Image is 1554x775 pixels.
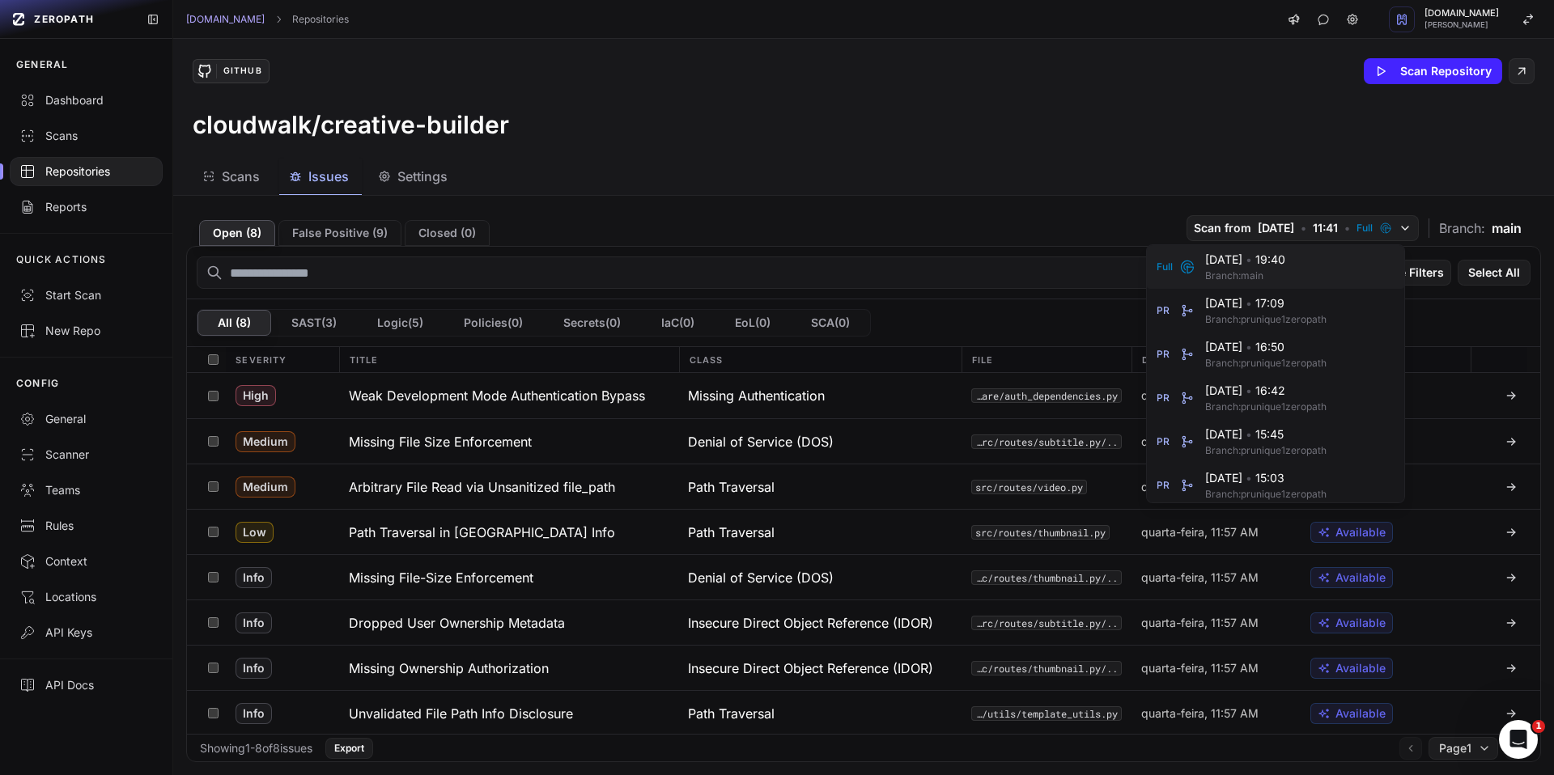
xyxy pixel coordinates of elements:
span: Branch: prunique1zeropath [1205,313,1367,326]
span: • [1246,296,1252,310]
div: Rules [19,518,153,534]
button: Open (8) [199,220,275,246]
nav: breadcrumb [186,13,349,26]
span: PR [1157,435,1170,448]
div: Context [19,553,153,570]
span: ZEROPATH [34,13,94,26]
button: Missing File-Size Enforcement [339,555,679,599]
div: GitHub [216,64,268,78]
span: Insecure Direct Object Reference (IDOR) [688,613,933,633]
div: API Keys [19,625,153,641]
span: quarta-feira, 11:57 AM [1141,387,1259,404]
button: Secrets(0) [543,310,641,336]
code: src/routes/thumbnail.py [971,525,1110,540]
h3: Unvalidated File Path Info Disclosure [349,704,573,723]
h3: Dropped User Ownership Metadata [349,613,565,633]
code: src/routes/video.py [971,480,1087,494]
h3: Arbitrary File Read via Unsanitized file_path [349,477,615,497]
span: Page 1 [1439,740,1471,756]
span: quarta-feira, 11:57 AM [1141,660,1259,676]
span: PR [1157,348,1170,361]
button: Scan from [DATE] • 11:41 • Full [1187,215,1419,241]
span: Branch: prunique1zeropath [1205,444,1367,457]
span: Info [236,658,272,679]
div: API Docs [19,677,153,693]
span: PR [1157,392,1170,404]
div: Medium Arbitrary File Read via Unsanitized file_path Path Traversal src/routes/video.py quarta-fe... [187,464,1540,509]
button: Path Traversal in [GEOGRAPHIC_DATA] Info [339,510,679,554]
button: ../504dcddd788e3553a0e4d5c64bc6f9be52545cdc/src/routes/subtitle.py [971,434,1122,449]
button: SCA(0) [791,310,870,336]
button: Score Filters [1366,260,1451,286]
span: • [1246,340,1252,354]
button: src/utils/template_utils.py [971,706,1122,721]
span: Medium [236,476,295,498]
span: Path Traversal [688,704,775,723]
h3: cloudwalk/creative-builder [193,110,509,139]
span: Path Traversal [688,523,775,542]
button: Missing File Size Enforcement [339,419,679,464]
div: Medium Missing File Size Enforcement Denial of Service (DOS) ../504dcddd788e3553a0e4d5c64bc6f9be5... [187,418,1540,464]
button: SAST(3) [271,310,357,336]
div: Start Scan [19,287,153,303]
a: [DOMAIN_NAME] [186,13,265,26]
button: Page1 [1429,737,1498,760]
svg: chevron right, [273,14,284,25]
div: Reports [19,199,153,215]
span: Full [1357,222,1373,235]
div: Detected [1132,347,1301,372]
button: Export [325,738,373,759]
div: Title [339,347,678,372]
span: Branch: [1439,218,1485,238]
span: Info [236,567,272,588]
span: quarta-feira, 11:57 AM [1141,570,1259,586]
button: Arbitrary File Read via Unsanitized file_path [339,464,679,509]
span: Missing Authentication [688,386,825,405]
h3: Weak Development Mode Authentication Bypass [349,386,645,405]
button: Closed (0) [405,220,490,246]
button: False Positive (9) [278,220,401,246]
div: New Repo [19,323,153,339]
button: EoL(0) [715,310,791,336]
span: [DATE] 16:42 [1205,383,1385,399]
span: quarta-feira, 11:57 AM [1141,705,1259,722]
div: General [19,411,153,427]
span: Issues [308,167,349,186]
span: Medium [236,431,295,452]
button: Select All [1458,260,1531,286]
span: Available [1335,705,1386,722]
span: • [1344,220,1350,236]
h3: Path Traversal in [GEOGRAPHIC_DATA] Info [349,523,615,542]
button: All (8) [197,310,271,336]
code: ../504dcddd788e3553a0e4d5c64bc6f9be52545cdc/src/routes/thumbnail.py [971,570,1122,585]
span: Branch: prunique1zeropath [1205,400,1367,413]
button: Weak Development Mode Authentication Bypass [339,373,679,418]
span: Available [1335,570,1386,586]
div: Dashboard [19,92,153,108]
span: Available [1335,660,1386,676]
span: [PERSON_NAME] [1424,21,1499,29]
span: quarta-feira, 11:57 AM [1141,615,1259,631]
div: File [962,347,1132,372]
span: High [236,385,276,406]
div: Scanner [19,447,153,463]
span: • [1301,220,1306,236]
span: Path Traversal [688,477,775,497]
h3: Missing File-Size Enforcement [349,568,533,587]
span: 11:41 [1313,220,1338,236]
span: Info [236,703,272,724]
span: [DATE] 15:03 [1205,470,1385,486]
span: • [1246,383,1252,397]
button: ../504dcddd788e3553a0e4d5c64bc6f9be52545cdc/src/routes/subtitle.py [971,616,1122,630]
button: Policies(0) [444,310,543,336]
div: High Weak Development Mode Authentication Bypass Missing Authentication src/middleware/auth_depen... [187,373,1540,418]
span: Scan from [1194,220,1251,236]
span: PR [1157,479,1170,492]
button: ../504dcddd788e3553a0e4d5c64bc6f9be52545cdc/src/routes/thumbnail.py [971,661,1122,675]
span: quarta-feira, 11:57 AM [1141,434,1259,450]
button: src/middleware/auth_dependencies.py [971,388,1122,403]
span: PR [1157,304,1170,317]
span: [DOMAIN_NAME] [1424,9,1499,18]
